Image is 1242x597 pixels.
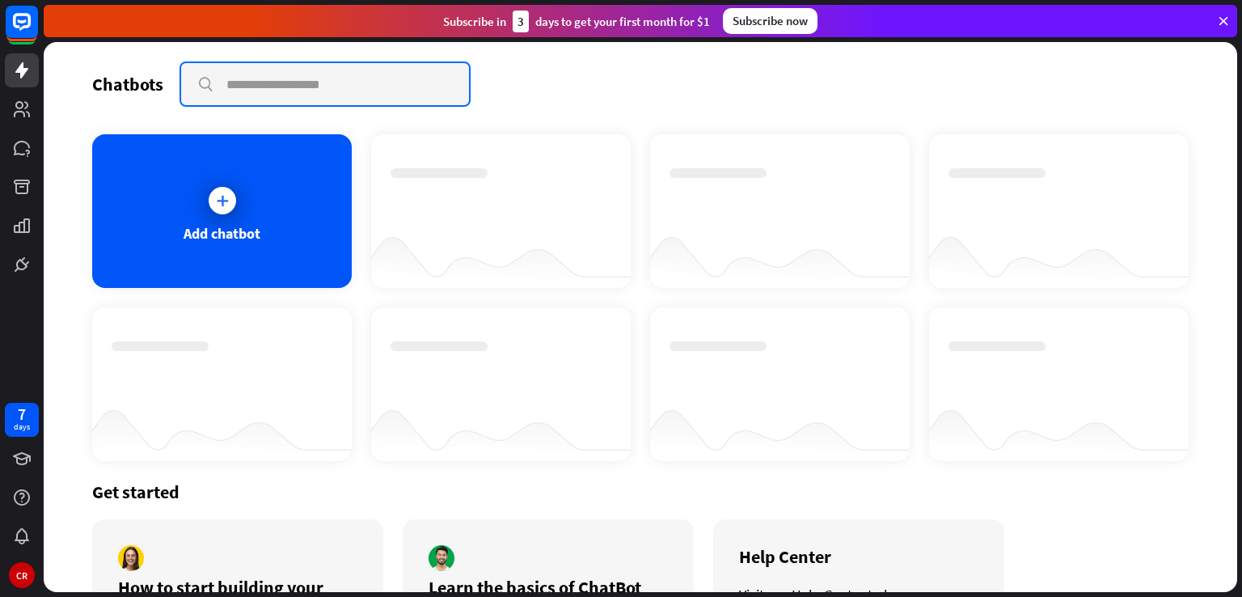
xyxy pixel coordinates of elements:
[723,8,817,34] div: Subscribe now
[9,562,35,588] div: CR
[5,403,39,437] a: 7 days
[14,421,30,433] div: days
[513,11,529,32] div: 3
[443,11,710,32] div: Subscribe in days to get your first month for $1
[184,224,260,243] div: Add chatbot
[13,6,61,55] button: Open LiveChat chat widget
[92,73,163,95] div: Chatbots
[92,481,1189,503] div: Get started
[739,545,978,568] div: Help Center
[429,545,454,571] img: author
[18,407,26,421] div: 7
[118,545,144,571] img: author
